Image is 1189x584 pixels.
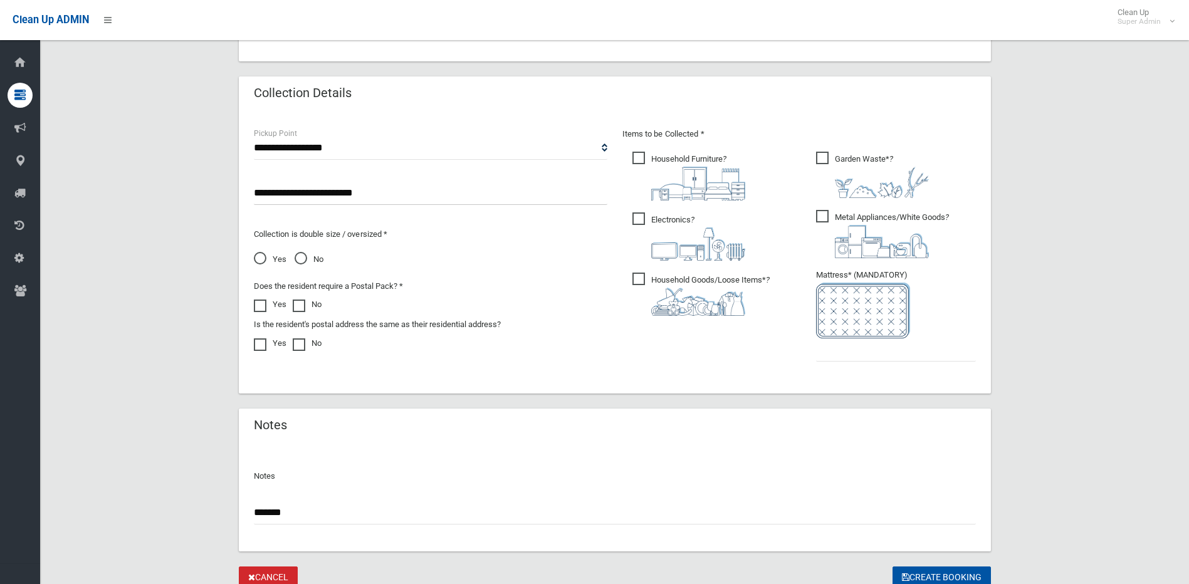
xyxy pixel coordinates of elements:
label: Yes [254,297,286,312]
label: Yes [254,336,286,351]
p: Collection is double size / oversized * [254,227,607,242]
span: Metal Appliances/White Goods [816,210,949,258]
i: ? [651,215,745,261]
span: Garden Waste* [816,152,929,198]
header: Collection Details [239,81,367,105]
i: ? [835,212,949,258]
span: No [295,252,323,267]
small: Super Admin [1118,17,1161,26]
img: 4fd8a5c772b2c999c83690221e5242e0.png [835,167,929,198]
i: ? [835,154,929,198]
p: Items to be Collected * [622,127,976,142]
img: e7408bece873d2c1783593a074e5cb2f.png [816,283,910,338]
p: Notes [254,469,976,484]
label: Does the resident require a Postal Pack? * [254,279,403,294]
span: Clean Up [1111,8,1173,26]
i: ? [651,154,745,201]
i: ? [651,275,770,316]
img: 394712a680b73dbc3d2a6a3a7ffe5a07.png [651,227,745,261]
img: 36c1b0289cb1767239cdd3de9e694f19.png [835,225,929,258]
span: Yes [254,252,286,267]
img: b13cc3517677393f34c0a387616ef184.png [651,288,745,316]
span: Clean Up ADMIN [13,14,89,26]
img: aa9efdbe659d29b613fca23ba79d85cb.png [651,167,745,201]
label: No [293,297,322,312]
span: Household Furniture [632,152,745,201]
span: Household Goods/Loose Items* [632,273,770,316]
label: Is the resident's postal address the same as their residential address? [254,317,501,332]
header: Notes [239,413,302,437]
span: Electronics [632,212,745,261]
span: Mattress* (MANDATORY) [816,270,976,338]
label: No [293,336,322,351]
